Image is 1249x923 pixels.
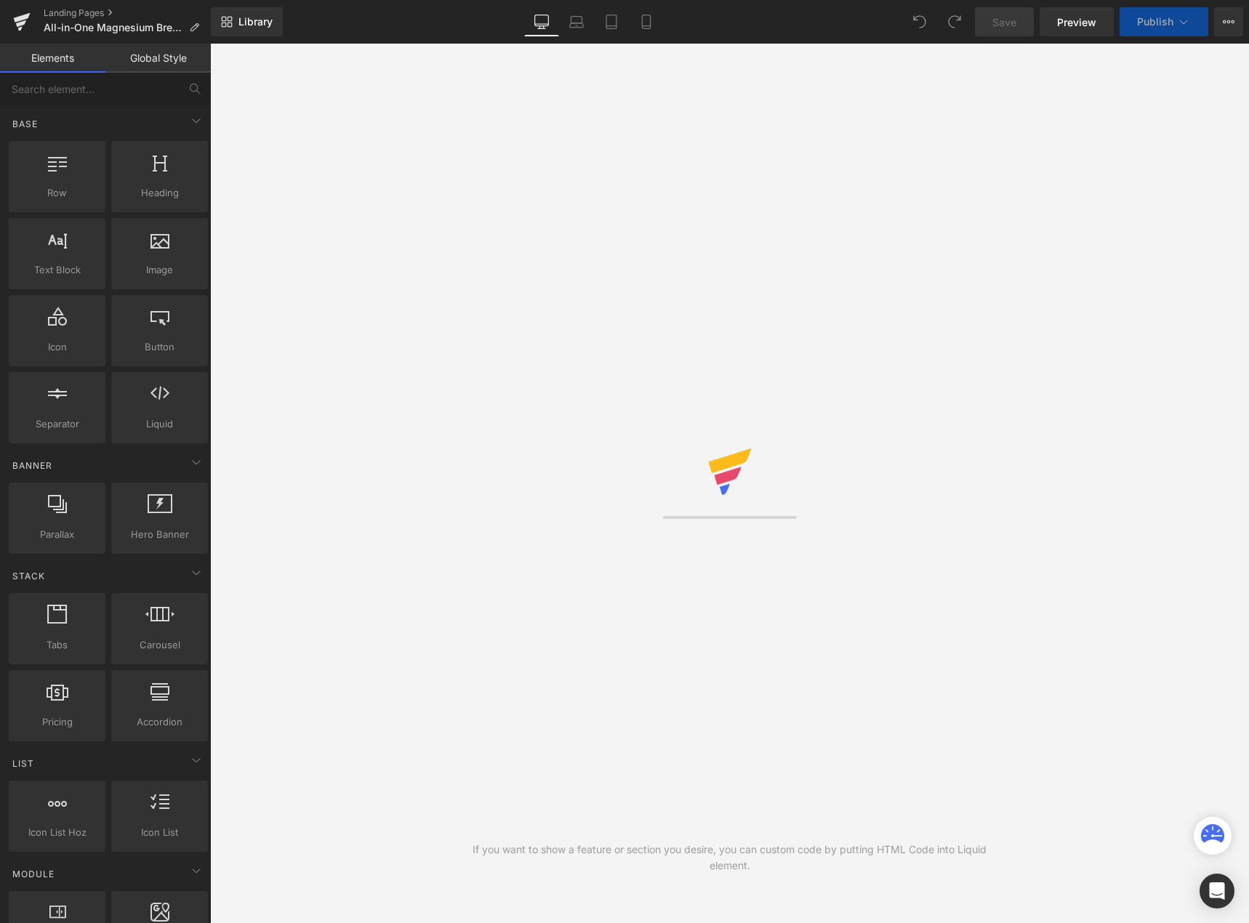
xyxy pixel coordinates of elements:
span: Row [13,185,101,201]
span: Icon List Hoz [13,825,101,840]
span: Carousel [116,637,204,653]
span: Separator [13,416,101,432]
span: Icon List [116,825,204,840]
span: Base [11,117,39,131]
span: Button [116,339,204,355]
a: Tablet [594,7,629,36]
a: Laptop [559,7,594,36]
span: Library [238,15,273,28]
button: Redo [940,7,969,36]
a: Global Style [105,44,211,73]
span: Publish [1137,16,1173,28]
span: Banner [11,459,54,472]
span: Hero Banner [116,527,204,542]
button: Undo [905,7,934,36]
span: Pricing [13,714,101,730]
span: Accordion [116,714,204,730]
button: Publish [1120,7,1208,36]
span: Module [11,867,56,881]
span: Parallax [13,527,101,542]
span: Liquid [116,416,204,432]
span: Preview [1057,15,1096,30]
span: List [11,757,36,770]
a: Preview [1040,7,1114,36]
a: Landing Pages [44,7,211,19]
span: Text Block [13,262,101,278]
span: Image [116,262,204,278]
div: If you want to show a feature or section you desire, you can custom code by putting HTML Code int... [470,842,989,874]
span: All-in-One Magnesium Breakthrough™ Reset [44,22,183,33]
span: Icon [13,339,101,355]
div: Open Intercom Messenger [1200,874,1234,908]
a: Desktop [524,7,559,36]
a: Mobile [629,7,664,36]
span: Tabs [13,637,101,653]
a: New Library [211,7,283,36]
span: Save [992,15,1016,30]
span: Heading [116,185,204,201]
button: More [1214,7,1243,36]
span: Stack [11,569,47,583]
